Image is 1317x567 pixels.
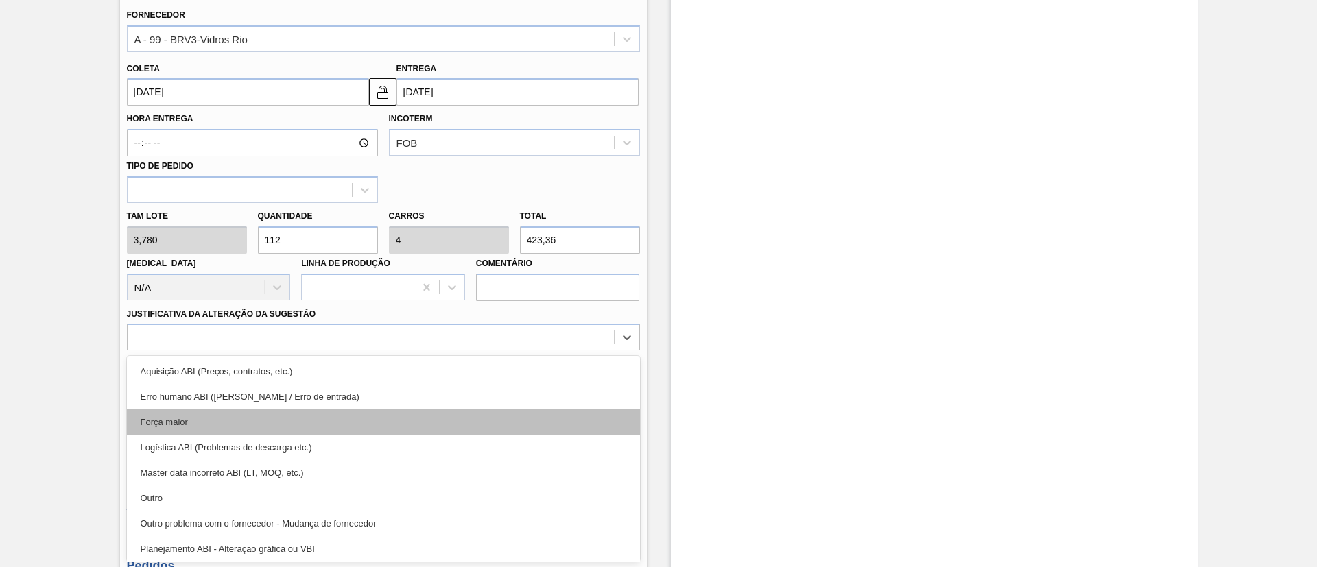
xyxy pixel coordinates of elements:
img: locked [375,84,391,100]
div: FOB [396,137,418,149]
label: Quantidade [258,211,313,221]
div: A - 99 - BRV3-Vidros Rio [134,33,248,45]
label: Justificativa da Alteração da Sugestão [127,309,316,319]
div: Outro [127,485,640,511]
div: Aquisição ABI (Preços, contratos, etc.) [127,359,640,384]
label: Linha de Produção [301,258,390,268]
label: Incoterm [389,114,433,123]
label: Entrega [396,64,437,73]
div: Erro humano ABI ([PERSON_NAME] / Erro de entrada) [127,384,640,409]
label: Observações [127,354,640,374]
div: Outro problema com o fornecedor - Mudança de fornecedor [127,511,640,536]
div: Master data incorreto ABI (LT, MOQ, etc.) [127,460,640,485]
label: [MEDICAL_DATA] [127,258,196,268]
label: Fornecedor [127,10,185,20]
label: Hora Entrega [127,109,378,129]
input: dd/mm/yyyy [127,78,369,106]
div: Força maior [127,409,640,435]
label: Tam lote [127,206,247,226]
input: dd/mm/yyyy [396,78,639,106]
label: Coleta [127,64,160,73]
button: locked [369,78,396,106]
label: Total [520,211,547,221]
div: Planejamento ABI - Alteração gráfica ou VBI [127,536,640,562]
label: Comentário [476,254,640,274]
label: Tipo de pedido [127,161,193,171]
div: Logística ABI (Problemas de descarga etc.) [127,435,640,460]
label: Carros [389,211,425,221]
